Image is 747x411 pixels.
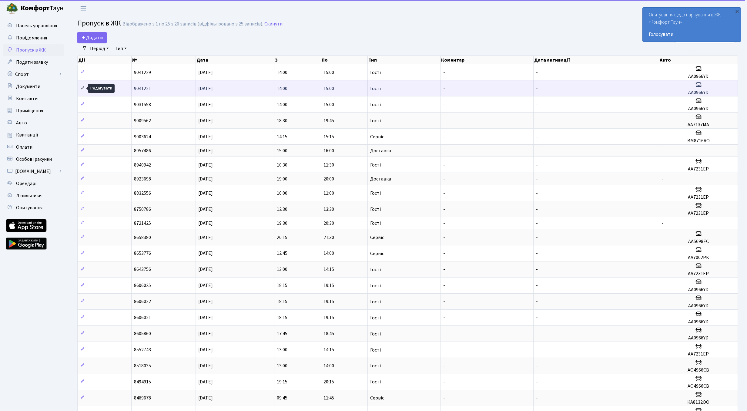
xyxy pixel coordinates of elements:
a: Оплати [3,141,64,153]
span: [DATE] [198,206,213,213]
div: Відображено з 1 по 25 з 26 записів (відфільтровано з 25 записів). [122,21,263,27]
span: - [536,266,538,273]
a: Скинути [264,21,283,27]
h5: АА7231ЕР [662,166,735,172]
span: Доставка [370,177,391,181]
span: Пропуск в ЖК [77,18,121,29]
h5: АА7137МА [662,122,735,128]
a: Період [88,43,111,54]
h5: AA0966YD [662,90,735,96]
span: [DATE] [198,69,213,76]
a: Повідомлення [3,32,64,44]
span: [DATE] [198,379,213,385]
span: - [443,266,445,273]
a: Опитування [3,202,64,214]
span: - [536,176,538,182]
span: 19:15 [323,298,334,305]
h5: AA0966YD [662,303,735,309]
span: 8494915 [134,379,151,385]
span: 18:15 [277,298,287,305]
span: [DATE] [198,298,213,305]
span: [DATE] [198,234,213,241]
h5: AA0966YD [662,319,735,325]
th: Тип [368,56,440,64]
span: - [443,206,445,213]
span: Контакти [16,95,38,102]
span: Пропуск в ЖК [16,47,46,53]
span: Гості [370,379,381,384]
span: Сервіс [370,134,384,139]
h5: ВМ8716АО [662,138,735,144]
span: [DATE] [198,162,213,168]
span: 18:30 [277,117,287,124]
span: 8643756 [134,266,151,273]
span: - [536,147,538,154]
span: Оплати [16,144,32,150]
span: 19:30 [277,220,287,227]
span: - [443,331,445,337]
span: - [443,117,445,124]
h5: AA0966YD [662,106,735,112]
span: 12:30 [277,206,287,213]
span: [DATE] [198,176,213,182]
h5: АА7231ЕР [662,351,735,357]
span: - [536,395,538,401]
span: Гості [370,332,381,336]
span: 15:00 [323,69,334,76]
span: - [443,85,445,92]
a: Панель управління [3,20,64,32]
span: [DATE] [198,190,213,197]
span: 10:30 [277,162,287,168]
span: Гості [370,86,381,91]
span: - [443,234,445,241]
span: 20:00 [323,176,334,182]
span: Гості [370,299,381,304]
span: 14:00 [277,85,287,92]
th: Дії [78,56,132,64]
span: - [443,162,445,168]
span: 8832556 [134,190,151,197]
span: Лічильники [16,192,42,199]
span: Панель управління [16,22,57,29]
span: - [662,220,663,227]
span: - [443,69,445,76]
span: [DATE] [198,133,213,140]
span: - [536,206,538,213]
span: Гості [370,267,381,272]
th: № [132,56,196,64]
span: - [536,85,538,92]
span: 8658380 [134,234,151,241]
span: - [536,69,538,76]
span: Гості [370,102,381,107]
span: - [443,220,445,227]
th: Дата [196,56,274,64]
span: [DATE] [198,266,213,273]
span: 9009562 [134,117,151,124]
span: Опитування [16,204,42,211]
span: 20:15 [277,234,287,241]
span: - [536,101,538,108]
span: - [536,234,538,241]
span: 18:15 [277,282,287,289]
span: [DATE] [198,331,213,337]
button: Переключити навігацію [76,3,91,13]
span: - [443,379,445,385]
th: З [274,56,321,64]
h5: AA0966YD [662,74,735,79]
span: Гості [370,163,381,167]
span: [DATE] [198,220,213,227]
h5: АА7231ЕР [662,194,735,200]
span: 8653776 [134,250,151,257]
span: - [443,362,445,369]
span: Приміщення [16,107,43,114]
span: 15:15 [323,133,334,140]
span: Квитанції [16,132,38,138]
span: - [536,133,538,140]
a: Авто [3,117,64,129]
a: Орендарі [3,177,64,190]
span: 14:15 [277,133,287,140]
span: 13:00 [277,362,287,369]
span: 15:00 [323,85,334,92]
span: - [443,101,445,108]
h5: АО4966СВ [662,383,735,389]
